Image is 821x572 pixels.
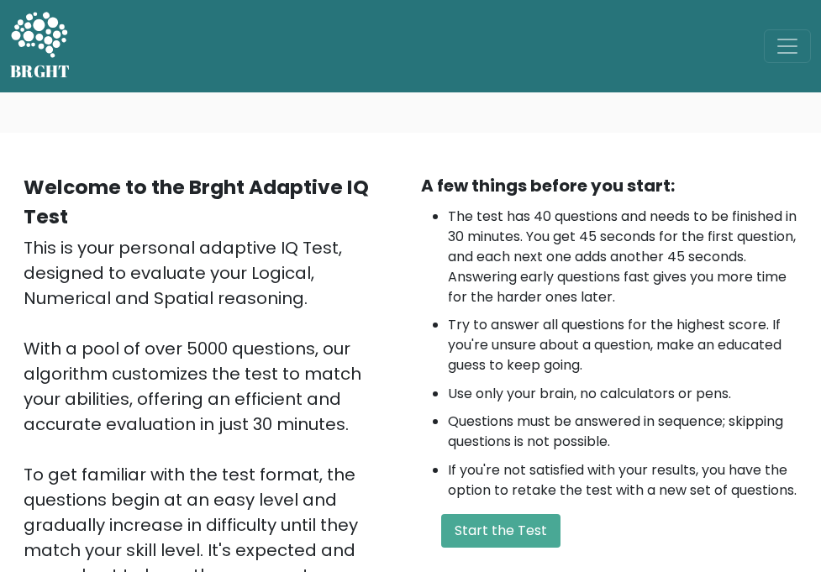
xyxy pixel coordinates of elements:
[448,384,798,404] li: Use only your brain, no calculators or pens.
[421,173,798,198] div: A few things before you start:
[448,207,798,307] li: The test has 40 questions and needs to be finished in 30 minutes. You get 45 seconds for the firs...
[24,174,369,230] b: Welcome to the Brght Adaptive IQ Test
[10,7,71,86] a: BRGHT
[448,315,798,375] li: Try to answer all questions for the highest score. If you're unsure about a question, make an edu...
[10,61,71,81] h5: BRGHT
[764,29,811,63] button: Toggle navigation
[448,412,798,452] li: Questions must be answered in sequence; skipping questions is not possible.
[448,460,798,501] li: If you're not satisfied with your results, you have the option to retake the test with a new set ...
[441,514,560,548] button: Start the Test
